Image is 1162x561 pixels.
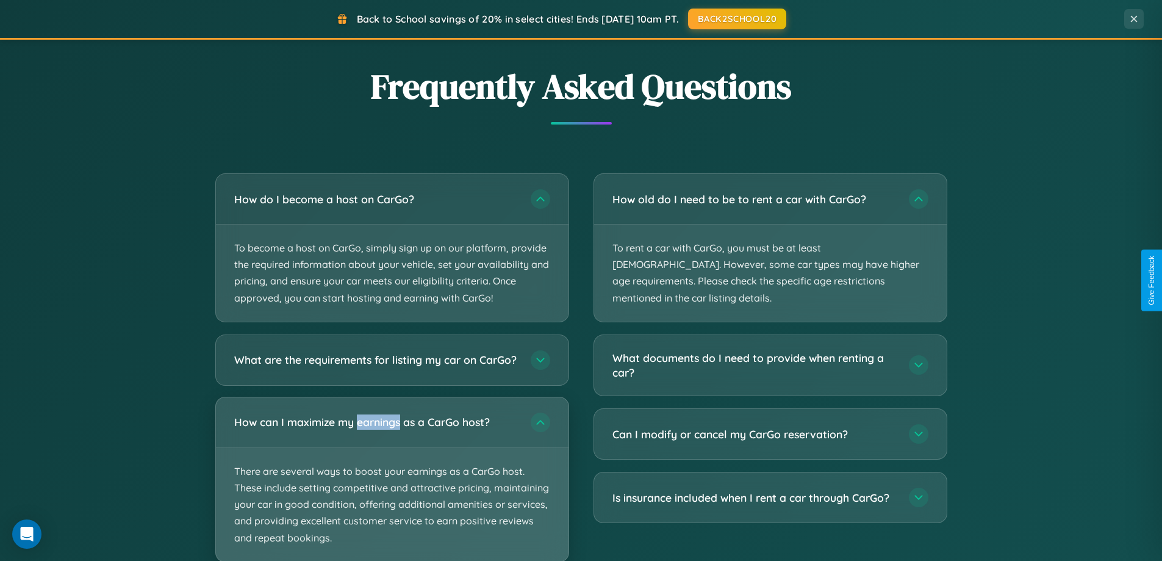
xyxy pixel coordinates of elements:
h2: Frequently Asked Questions [215,63,947,110]
h3: How can I maximize my earnings as a CarGo host? [234,414,518,430]
h3: What are the requirements for listing my car on CarGo? [234,352,518,367]
p: To rent a car with CarGo, you must be at least [DEMOGRAPHIC_DATA]. However, some car types may ha... [594,225,947,322]
div: Open Intercom Messenger [12,519,41,549]
p: To become a host on CarGo, simply sign up on our platform, provide the required information about... [216,225,568,322]
div: Give Feedback [1147,256,1156,305]
h3: Is insurance included when I rent a car through CarGo? [612,490,897,505]
h3: How old do I need to be to rent a car with CarGo? [612,192,897,207]
span: Back to School savings of 20% in select cities! Ends [DATE] 10am PT. [357,13,679,25]
button: BACK2SCHOOL20 [688,9,786,29]
h3: How do I become a host on CarGo? [234,192,518,207]
h3: What documents do I need to provide when renting a car? [612,350,897,380]
h3: Can I modify or cancel my CarGo reservation? [612,427,897,442]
